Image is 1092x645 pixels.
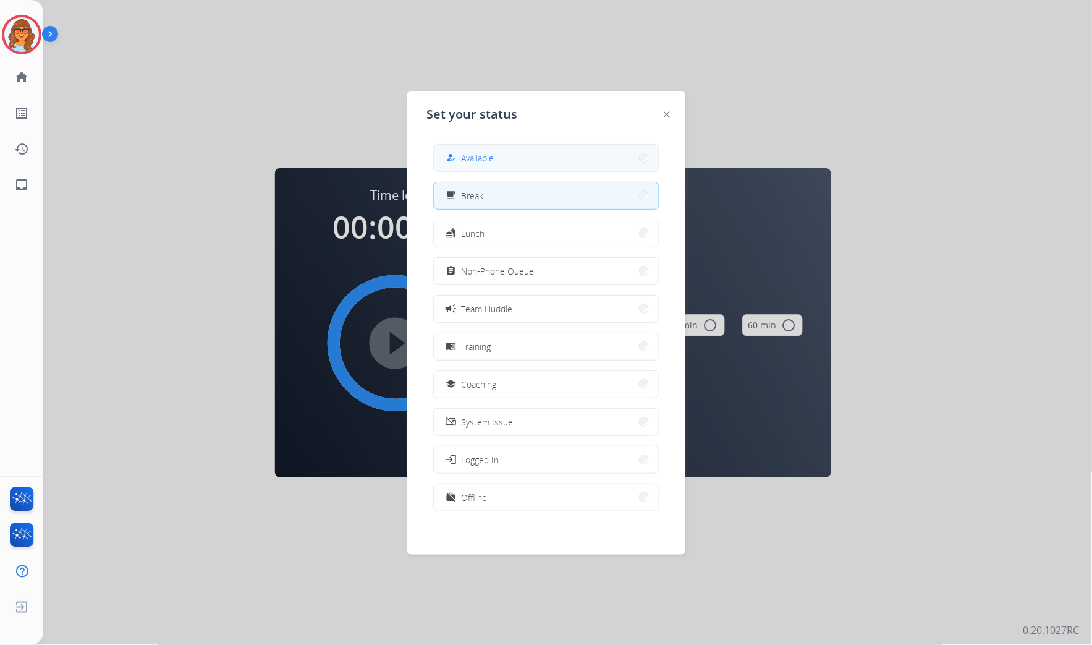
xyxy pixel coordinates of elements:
[462,227,485,240] span: Lunch
[1023,623,1080,638] p: 0.20.1027RC
[434,446,659,473] button: Logged In
[14,106,29,121] mat-icon: list_alt
[427,106,518,123] span: Set your status
[446,417,456,427] mat-icon: phonelink_off
[462,378,497,391] span: Coaching
[446,492,456,503] mat-icon: work_off
[462,340,491,353] span: Training
[14,70,29,85] mat-icon: home
[434,145,659,171] button: Available
[462,265,535,278] span: Non-Phone Queue
[446,266,456,276] mat-icon: assignment
[14,142,29,156] mat-icon: history
[434,220,659,247] button: Lunch
[444,302,457,315] mat-icon: campaign
[462,189,484,202] span: Break
[4,17,39,52] img: avatar
[434,333,659,360] button: Training
[434,409,659,435] button: System Issue
[434,484,659,511] button: Offline
[446,190,456,201] mat-icon: free_breakfast
[444,453,457,466] mat-icon: login
[446,153,456,163] mat-icon: how_to_reg
[14,177,29,192] mat-icon: inbox
[434,258,659,284] button: Non-Phone Queue
[446,341,456,352] mat-icon: menu_book
[434,182,659,209] button: Break
[462,453,499,466] span: Logged In
[462,416,514,429] span: System Issue
[664,111,670,117] img: close-button
[462,302,513,315] span: Team Huddle
[446,379,456,390] mat-icon: school
[434,296,659,322] button: Team Huddle
[434,371,659,398] button: Coaching
[446,228,456,239] mat-icon: fastfood
[462,152,494,164] span: Available
[462,491,488,504] span: Offline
